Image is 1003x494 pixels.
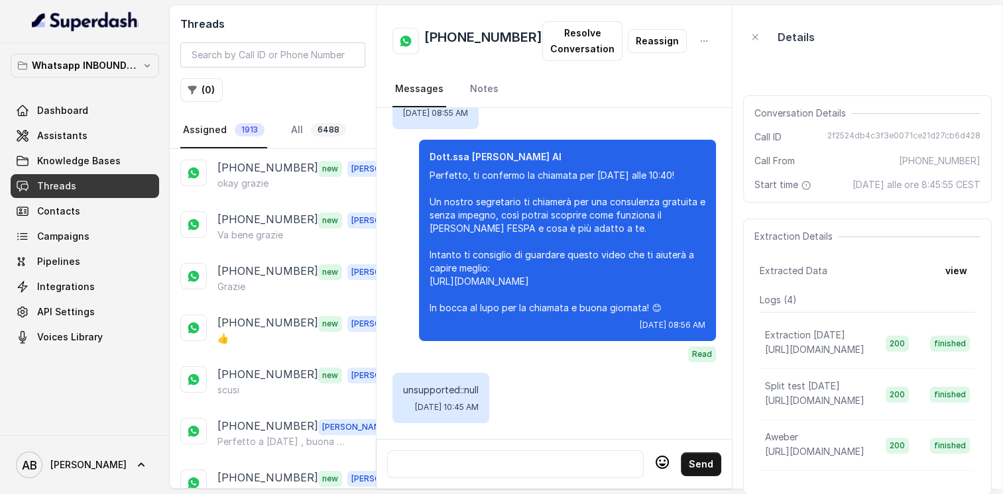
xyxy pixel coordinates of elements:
h2: Threads [180,16,365,32]
p: [PHONE_NUMBER] [217,469,318,487]
span: Pipelines [37,255,80,268]
span: new [318,471,342,487]
p: 👍 [217,332,229,345]
a: Assigned1913 [180,113,267,148]
button: Send [681,452,721,476]
p: Details [778,29,815,45]
span: 1913 [235,123,265,136]
span: [PERSON_NAME] [347,161,422,177]
a: Dashboard [11,99,159,123]
span: finished [930,438,970,454]
span: Extraction Details [754,230,838,243]
p: [PHONE_NUMBER] [217,366,318,383]
p: unsupported::null [403,383,479,397]
p: Perfetto a [DATE] , buona giornata [217,435,345,448]
p: [PHONE_NUMBER] [217,211,318,228]
span: Threads [37,179,76,193]
p: Logs ( 4 ) [760,293,975,307]
input: Search by Call ID or Phone Number [180,42,365,68]
nav: Tabs [180,113,365,148]
h2: [PHONE_NUMBER] [424,28,542,54]
a: API Settings [11,300,159,324]
span: new [318,316,342,332]
span: 2f2524db4c3f3e0071ce21d27cb6d428 [827,130,980,144]
a: Notes [467,72,501,107]
span: finished [930,336,970,352]
a: [PERSON_NAME] [11,446,159,483]
p: Grazie [217,280,245,293]
span: Knowledge Bases [37,154,121,168]
span: 200 [886,438,909,454]
p: Split test [DATE] [765,379,840,393]
span: [PERSON_NAME] [347,471,422,487]
span: new [318,264,342,280]
span: finished [930,387,970,403]
span: Integrations [37,280,95,293]
nav: Tabs [392,72,716,107]
p: Whatsapp INBOUND Workspace [32,58,138,74]
p: [PHONE_NUMBER] [217,315,318,332]
p: [PHONE_NUMBER] [217,263,318,280]
span: 200 [886,387,909,403]
span: Extracted Data [760,264,827,277]
button: Resolve Conversation [542,21,622,61]
p: Extraction [DATE] [765,328,845,342]
a: Threads [11,174,159,198]
span: [PERSON_NAME] [347,213,422,228]
span: [URL][DOMAIN_NAME] [765,344,864,355]
span: [PERSON_NAME] [347,264,422,280]
a: Pipelines [11,250,159,273]
span: [URL][DOMAIN_NAME] [765,446,864,457]
p: Dott.ssa [PERSON_NAME] AI [430,150,705,164]
span: Call From [754,154,795,168]
a: Integrations [11,275,159,299]
p: Va bene grazie [217,228,283,242]
button: view [937,259,975,283]
a: Knowledge Bases [11,149,159,173]
span: [DATE] 08:55 AM [403,108,468,119]
img: light.svg [32,11,139,32]
span: [PERSON_NAME] [347,368,422,383]
span: Conversation Details [754,107,851,120]
span: [DATE] 08:56 AM [640,320,705,330]
p: [PHONE_NUMBER] [217,418,318,435]
span: [URL][DOMAIN_NAME] [765,395,864,406]
p: [PHONE_NUMBER] [217,160,318,177]
span: Campaigns [37,230,89,243]
a: Messages [392,72,446,107]
span: [PHONE_NUMBER] [899,154,980,168]
text: AB [22,458,37,472]
span: [PERSON_NAME] [347,316,422,332]
span: new [318,368,342,383]
span: [DATE] 10:45 AM [415,402,479,413]
a: Voices Library [11,325,159,349]
button: Whatsapp INBOUND Workspace [11,54,159,77]
a: Contacts [11,199,159,223]
span: Assistants [37,129,88,142]
span: 200 [886,336,909,352]
a: Campaigns [11,224,159,248]
span: [PERSON_NAME] [50,458,127,471]
span: new [318,161,342,177]
span: Call ID [754,130,782,144]
p: scusi [217,383,239,397]
button: Reassign [628,29,687,53]
span: Voices Library [37,330,103,344]
span: Read [688,346,716,362]
a: All6488 [288,113,349,148]
span: [DATE] alle ore 8:45:55 CEST [853,178,980,191]
span: new [318,213,342,228]
span: Contacts [37,205,80,218]
p: Perfetto, ti confermo la chiamata per [DATE] alle 10:40! Un nostro segretario ti chiamerà per una... [430,169,705,315]
span: Start time [754,178,814,191]
a: Assistants [11,124,159,148]
p: okay grazie [217,177,268,190]
span: [PERSON_NAME] [318,419,392,435]
p: Aweber [765,430,798,444]
span: 6488 [311,123,346,136]
button: (0) [180,78,223,102]
span: API Settings [37,305,95,319]
span: Dashboard [37,104,88,117]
